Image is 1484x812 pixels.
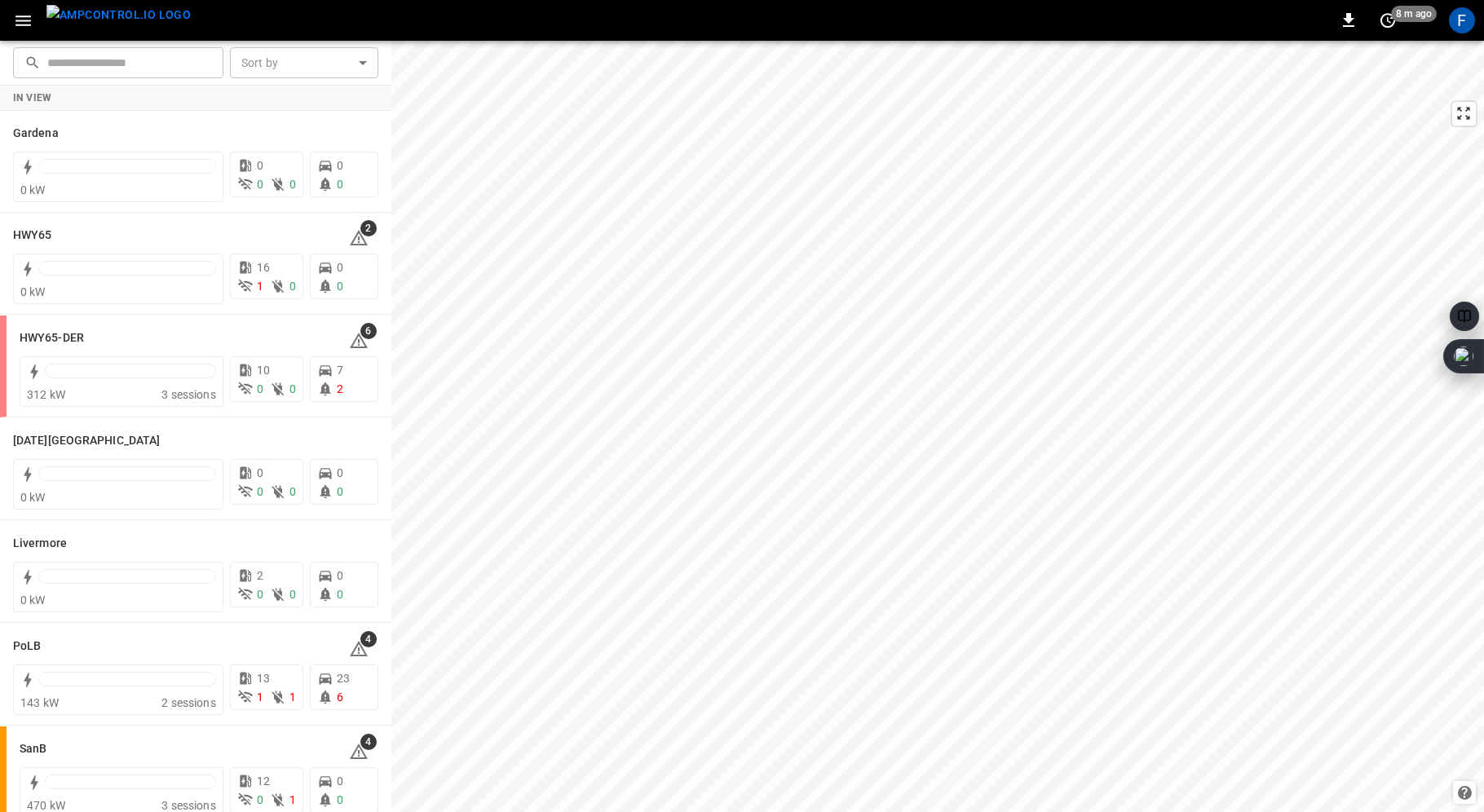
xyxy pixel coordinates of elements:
span: 0 [337,793,343,806]
span: 2 [337,382,343,395]
span: 6 [360,323,377,339]
span: 0 [337,588,343,601]
h6: Gardena [13,125,59,143]
span: 23 [337,672,350,685]
span: 0 [337,159,343,172]
h6: HWY65 [13,227,52,245]
h6: Livermore [13,535,67,553]
span: 0 [257,382,263,395]
span: 3 sessions [161,799,216,812]
h6: PoLB [13,638,41,655]
span: 3 sessions [161,388,216,401]
span: 0 [257,793,263,806]
span: 0 [289,588,296,601]
button: set refresh interval [1375,7,1401,33]
span: 0 [337,485,343,498]
h6: HWY65-DER [20,329,84,347]
span: 0 [257,178,263,191]
h6: SanB [20,740,46,758]
span: 0 [289,485,296,498]
span: 312 kW [27,388,65,401]
span: 0 [337,774,343,788]
span: 0 [337,178,343,191]
span: 4 [360,631,377,647]
span: 2 [257,569,263,582]
strong: In View [13,92,52,104]
span: 0 [289,280,296,293]
span: 0 [289,178,296,191]
span: 13 [257,672,270,685]
span: 8 m ago [1391,6,1437,22]
span: 0 kW [20,183,46,196]
canvas: Map [391,41,1484,812]
span: 470 kW [27,799,65,812]
span: 12 [257,774,270,788]
span: 0 [337,261,343,274]
span: 0 [337,569,343,582]
span: 2 [360,220,377,236]
span: 143 kW [20,696,59,709]
span: 0 [257,159,263,172]
span: 0 [337,466,343,479]
span: 6 [337,691,343,704]
span: 1 [289,691,296,704]
span: 0 kW [20,594,46,607]
span: 1 [257,691,263,704]
span: 0 [257,485,263,498]
span: 0 kW [20,491,46,504]
span: 0 [337,280,343,293]
span: 7 [337,364,343,377]
h6: Karma Center [13,432,160,450]
span: 10 [257,364,270,377]
span: 1 [257,280,263,293]
span: 0 [289,382,296,395]
img: ampcontrol.io logo [46,5,191,25]
div: profile-icon [1449,7,1475,33]
span: 0 [257,588,263,601]
span: 1 [289,793,296,806]
span: 2 sessions [161,696,216,709]
span: 4 [360,734,377,750]
span: 0 kW [20,285,46,298]
span: 0 [257,466,263,479]
span: 16 [257,261,270,274]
